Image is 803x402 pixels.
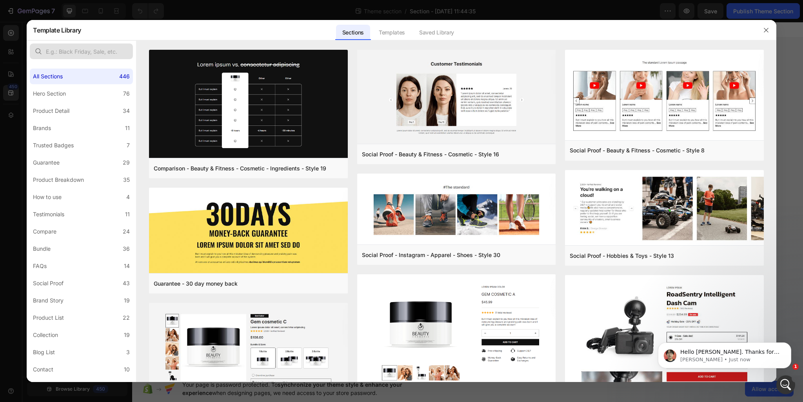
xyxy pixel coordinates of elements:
[33,210,64,219] div: Testimonials
[33,158,60,167] div: Guarantee
[154,164,326,173] div: Comparison - Beauty & Fitness - Cosmetic - Ingredients - Style 19
[123,244,130,254] div: 36
[124,330,130,340] div: 19
[123,175,130,185] div: 35
[30,43,133,59] input: E.g.: Black Friday, Sale, etc.
[119,72,130,81] div: 446
[570,146,705,155] div: Social Proof - Beauty & Fitness - Cosmetic - Style 8
[127,141,130,150] div: 7
[33,123,51,133] div: Brands
[124,261,130,271] div: 14
[125,123,130,133] div: 11
[33,192,62,202] div: How to use
[33,296,64,305] div: Brand Story
[570,251,674,261] div: Social Proof - Hobbies & Toys - Style 13
[154,279,238,288] div: Guarantee - 30 day money back
[149,188,347,275] img: g30.png
[123,279,130,288] div: 43
[126,192,130,202] div: 4
[33,365,53,374] div: Contact
[372,25,411,40] div: Templates
[33,106,69,116] div: Product Detail
[33,227,56,236] div: Compare
[362,150,499,159] div: Social Proof - Beauty & Fitness - Cosmetic - Style 16
[33,72,63,81] div: All Sections
[149,50,347,159] img: c19.png
[125,210,130,219] div: 11
[776,375,795,394] iframe: Intercom live chat
[124,365,130,374] div: 10
[123,313,130,322] div: 22
[33,330,58,340] div: Collection
[413,25,460,40] div: Saved Library
[123,106,130,116] div: 34
[336,25,370,40] div: Sections
[126,348,130,357] div: 3
[565,50,763,141] img: sp8.png
[123,89,130,98] div: 76
[646,326,803,381] iframe: Intercom notifications message
[123,227,130,236] div: 24
[123,158,130,167] div: 29
[33,261,47,271] div: FAQs
[33,279,64,288] div: Social Proof
[565,170,763,247] img: sp13.png
[792,364,799,370] span: 1
[33,175,84,185] div: Product Breakdown
[320,37,361,43] div: Drop element here
[33,313,64,322] div: Product List
[362,250,500,260] div: Social Proof - Instagram - Apparel - Shoes - Style 30
[357,174,556,246] img: sp30.png
[124,296,130,305] div: 19
[33,89,66,98] div: Hero Section
[33,244,51,254] div: Bundle
[357,50,556,145] img: sp16.png
[33,20,81,40] h2: Template Library
[33,141,74,150] div: Trusted Badges
[33,348,55,357] div: Blog List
